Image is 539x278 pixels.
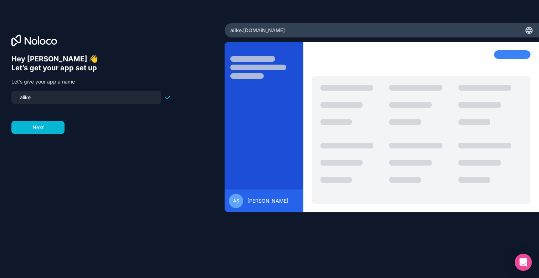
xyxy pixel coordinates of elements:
input: my-team [16,92,157,102]
button: Next [11,121,65,134]
h6: Hey [PERSON_NAME] 👋 [11,55,171,64]
span: [PERSON_NAME] [247,197,288,204]
p: Let’s give your app a name [11,78,171,85]
h6: Let’s get your app set up [11,64,171,72]
div: Open Intercom Messenger [515,254,532,271]
span: alike .[DOMAIN_NAME] [230,27,285,34]
span: AS [233,198,239,204]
